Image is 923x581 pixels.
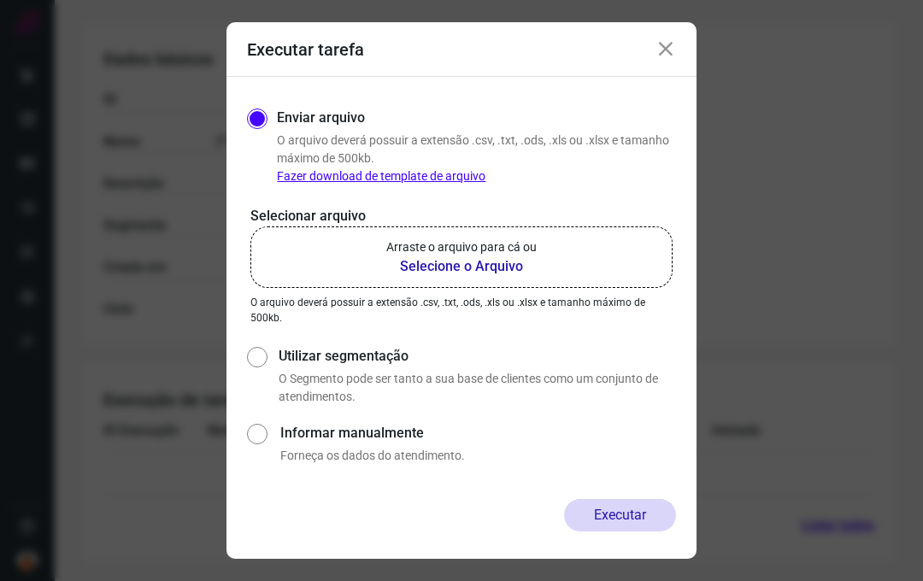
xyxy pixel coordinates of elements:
p: Arraste o arquivo para cá ou [386,238,537,256]
b: Selecione o Arquivo [386,256,537,277]
h3: Executar tarefa [247,39,364,60]
a: Fazer download de template de arquivo [277,169,485,183]
button: Executar [564,499,676,531]
p: Forneça os dados do atendimento. [280,447,676,465]
label: Enviar arquivo [277,108,365,128]
label: Informar manualmente [280,423,676,443]
label: Utilizar segmentação [279,346,676,367]
p: O arquivo deverá possuir a extensão .csv, .txt, .ods, .xls ou .xlsx e tamanho máximo de 500kb. [277,132,676,185]
p: Selecionar arquivo [250,206,673,226]
p: O Segmento pode ser tanto a sua base de clientes como um conjunto de atendimentos. [279,370,676,406]
p: O arquivo deverá possuir a extensão .csv, .txt, .ods, .xls ou .xlsx e tamanho máximo de 500kb. [250,295,673,326]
